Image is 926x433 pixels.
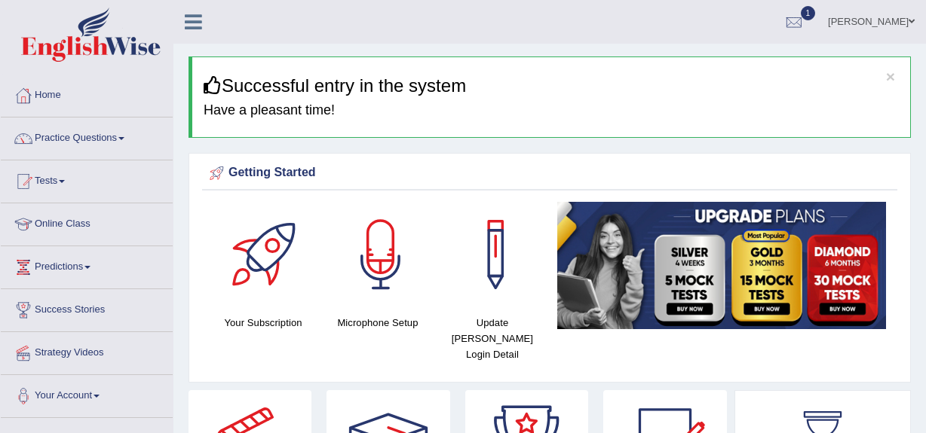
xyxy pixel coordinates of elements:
h3: Successful entry in the system [204,76,899,96]
button: × [886,69,895,84]
h4: Have a pleasant time! [204,103,899,118]
a: Predictions [1,246,173,284]
img: small5.jpg [557,202,886,329]
a: Online Class [1,203,173,241]
a: Practice Questions [1,117,173,155]
a: Success Stories [1,289,173,327]
h4: Update [PERSON_NAME] Login Detail [443,315,542,362]
h4: Your Subscription [213,315,313,331]
a: Strategy Videos [1,332,173,370]
h4: Microphone Setup [328,315,428,331]
span: 1 [801,6,816,20]
div: Getting Started [206,162,894,184]
a: Your Account [1,375,173,413]
a: Home [1,75,173,112]
a: Tests [1,160,173,198]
